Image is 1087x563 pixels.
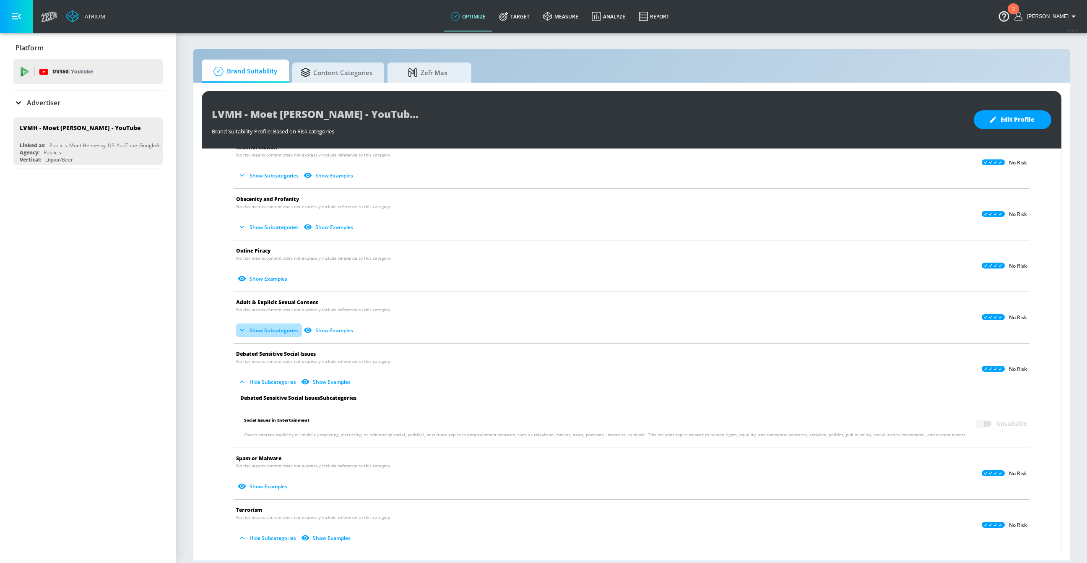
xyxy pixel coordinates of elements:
span: login as: shannon.belforti@zefr.com [1024,13,1069,19]
span: Spam or Malware [236,455,281,462]
div: Terrorism Subcategories [234,551,1034,558]
span: No risk means content does not expressly include reference to this category. [236,358,391,365]
div: LVMH - Moet [PERSON_NAME] - YouTube [20,124,141,132]
button: Open Resource Center, 2 new notifications [992,4,1016,28]
span: No risk means content does not expressly include reference to this category. [236,514,391,521]
button: Show Examples [302,169,356,182]
p: Advertiser [27,98,60,107]
p: Platform [16,43,44,52]
div: LVMH - Moet [PERSON_NAME] - YouTubeLinked as:Publicis_Moet Hennessy_US_YouTube_GoogleAdsAgency:Pu... [13,117,163,165]
div: Debated Sensitive Social Issues Subcategories [234,395,1034,401]
a: Target [492,1,536,31]
div: Brand Suitability Profile: Based on Risk categories [212,123,965,135]
span: No risk means content does not expressly include reference to this category. [236,463,391,469]
div: Publicis_Moet Hennessy_US_YouTube_GoogleAds [49,142,165,149]
p: Covers content explicitly or implicitly depicting, discussing, or referencing social, political, ... [244,432,1027,438]
p: No Risk [1009,263,1027,269]
span: Edit Profile [991,115,1035,125]
p: No Risk [1009,211,1027,218]
span: Online Piracy [236,247,270,254]
button: Hide Subcategories [236,375,299,389]
a: Analyze [585,1,632,31]
div: Advertiser [13,91,163,115]
p: No Risk [1009,522,1027,529]
span: v 4.25.4 [1067,28,1079,32]
button: Show Examples [302,220,356,234]
button: Show Examples [236,272,291,286]
div: Atrium [81,13,105,20]
button: Edit Profile [974,110,1051,129]
span: Brand Suitability [210,61,277,81]
div: Agency: [20,149,39,156]
p: No Risk [1009,159,1027,166]
button: Show Examples [299,375,354,389]
div: Platform [13,36,163,60]
span: No risk means content does not expressly include reference to this category. [236,255,391,261]
p: Youtube [71,67,93,76]
button: Show Examples [236,480,291,493]
button: Show Subcategories [236,323,302,337]
button: Show Subcategories [236,220,302,234]
a: Report [632,1,676,31]
div: DV360: Youtube [13,59,163,84]
span: Unsuitable [996,420,1027,428]
span: Debated Sensitive Social Issues [236,350,316,357]
p: DV360: [52,67,93,76]
div: 2 [1012,9,1015,20]
button: [PERSON_NAME] [1014,11,1079,21]
button: Hide Subcategories [236,531,299,545]
a: Atrium [66,10,105,23]
div: Vertical: [20,156,41,163]
p: No Risk [1009,366,1027,373]
button: Show Subcategories [236,169,302,182]
span: Misinformation [236,144,277,151]
div: Publicis [44,149,61,156]
span: Content Categories [301,63,372,83]
span: Terrorism [236,506,262,513]
span: Obscenity and Profanity [236,195,299,203]
div: Liquor/Beer [45,156,73,163]
a: optimize [444,1,492,31]
p: No Risk [1009,314,1027,321]
span: No risk means content does not expressly include reference to this category. [236,152,391,158]
p: No Risk [1009,470,1027,477]
button: Show Examples [302,323,356,337]
a: measure [536,1,585,31]
span: Zefr Max [396,63,460,83]
span: No risk means content does not expressly include reference to this category. [236,203,391,210]
span: No risk means content does not expressly include reference to this category. [236,307,391,313]
button: Show Examples [299,531,354,545]
div: Linked as: [20,142,45,149]
span: Adult & Explicit Sexual Content [236,299,318,306]
span: Social Issues in Entertainment [244,416,309,432]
